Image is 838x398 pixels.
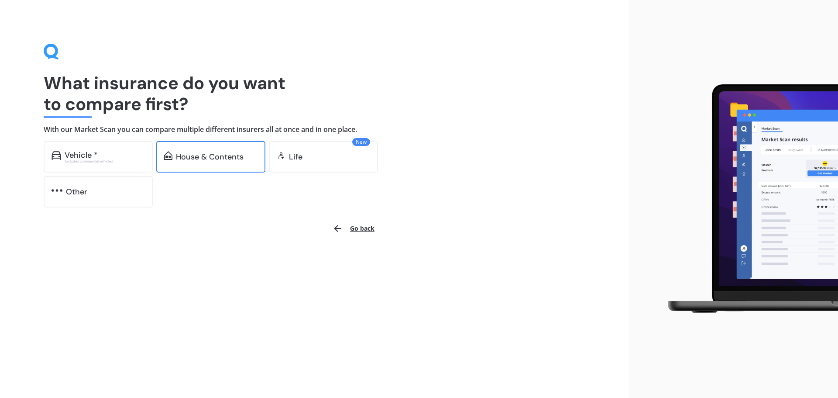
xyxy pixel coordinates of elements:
h1: What insurance do you want to compare first? [44,73,585,114]
img: other.81dba5aafe580aa69f38.svg [52,186,62,195]
img: home-and-contents.b802091223b8502ef2dd.svg [164,151,172,160]
span: New [352,138,370,146]
img: laptop.webp [655,79,838,319]
button: Go back [327,218,380,239]
div: Other [66,187,87,196]
img: life.f720d6a2d7cdcd3ad642.svg [277,151,285,160]
div: Excludes commercial vehicles [65,159,145,163]
div: House & Contents [176,152,244,161]
div: Vehicle * [65,151,98,159]
h4: With our Market Scan you can compare multiple different insurers all at once and in one place. [44,125,585,134]
img: car.f15378c7a67c060ca3f3.svg [52,151,61,160]
div: Life [289,152,302,161]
